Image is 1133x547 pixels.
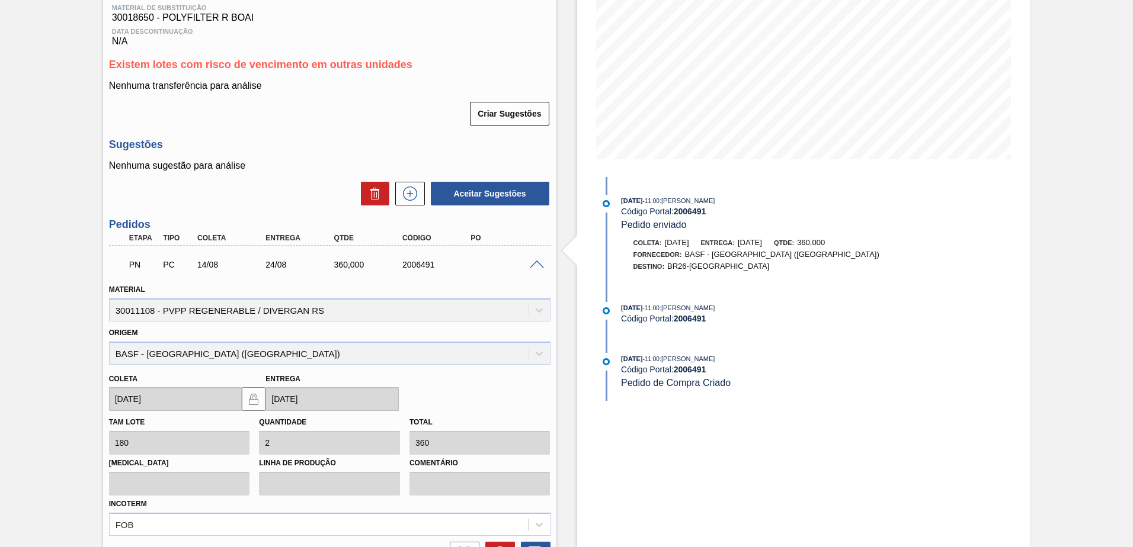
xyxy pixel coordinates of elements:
span: Coleta: [633,239,662,246]
div: Pedido em Negociação [126,252,162,278]
div: Nova sugestão [389,182,425,205]
button: Criar Sugestões [470,102,549,126]
label: Origem [109,329,138,337]
span: Entrega: [701,239,735,246]
span: Material de Substituição [112,4,548,11]
label: Quantidade [259,418,306,426]
div: Aceitar Sugestões [425,181,551,207]
div: Código Portal: [621,314,902,323]
span: - 11:00 [643,198,660,204]
label: Coleta [109,375,137,383]
div: 360,000 [331,260,408,269]
span: BASF - [GEOGRAPHIC_DATA] ([GEOGRAPHIC_DATA]) [684,250,879,259]
span: [DATE] [621,197,642,204]
div: Pedido de Compra [160,260,196,269]
span: BR26-[GEOGRAPHIC_DATA] [667,262,769,271]
h3: Pedidos [109,218,551,231]
span: Pedido de Compra Criado [621,378,731,388]
span: 360,000 [797,238,825,247]
img: atual [603,200,610,207]
button: locked [242,387,265,411]
input: dd/mm/yyyy [109,387,242,411]
label: [MEDICAL_DATA] [109,455,250,472]
label: Incoterm [109,500,147,508]
p: Nenhuma transferência para análise [109,81,551,91]
span: Qtde: [774,239,794,246]
h3: Sugestões [109,139,551,151]
span: - 11:00 [643,356,660,362]
div: PO [468,234,544,242]
span: 30018650 - POLYFILTER R BOAI [112,12,548,23]
strong: 2006491 [674,365,706,374]
span: - 11:00 [643,305,660,311]
span: Fornecedor: [633,251,682,258]
div: Código [399,234,476,242]
div: 14/08/2025 [194,260,271,269]
span: : [PERSON_NAME] [660,197,715,204]
span: Pedido enviado [621,220,686,230]
div: Entrega [263,234,339,242]
button: Aceitar Sugestões [431,182,549,205]
label: Comentário [409,455,551,472]
span: Destino: [633,263,665,270]
img: atual [603,307,610,314]
div: Qtde [331,234,408,242]
span: [DATE] [665,238,689,247]
strong: 2006491 [674,207,706,216]
img: locked [247,392,261,406]
label: Linha de Produção [259,455,400,472]
div: Criar Sugestões [471,101,550,127]
p: Nenhuma sugestão para análise [109,160,551,171]
span: Data Descontinuação [112,28,548,35]
div: Código Portal: [621,365,902,374]
span: [DATE] [738,238,762,247]
p: PN [129,260,159,269]
span: [DATE] [621,304,642,311]
div: 2006491 [399,260,476,269]
strong: 2006491 [674,314,706,323]
img: atual [603,358,610,365]
div: N/A [109,23,551,47]
div: Coleta [194,234,271,242]
div: Código Portal: [621,207,902,216]
span: Existem lotes com risco de vencimento em outras unidades [109,59,412,70]
span: : [PERSON_NAME] [660,355,715,362]
label: Entrega [265,375,300,383]
label: Material [109,285,145,294]
div: 24/08/2025 [263,260,339,269]
span: [DATE] [621,355,642,362]
div: Excluir Sugestões [355,182,389,205]
input: dd/mm/yyyy [265,387,399,411]
div: FOB [116,519,134,529]
label: Total [409,418,433,426]
div: Etapa [126,234,162,242]
label: Tam lote [109,418,145,426]
div: Tipo [160,234,196,242]
span: : [PERSON_NAME] [660,304,715,311]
